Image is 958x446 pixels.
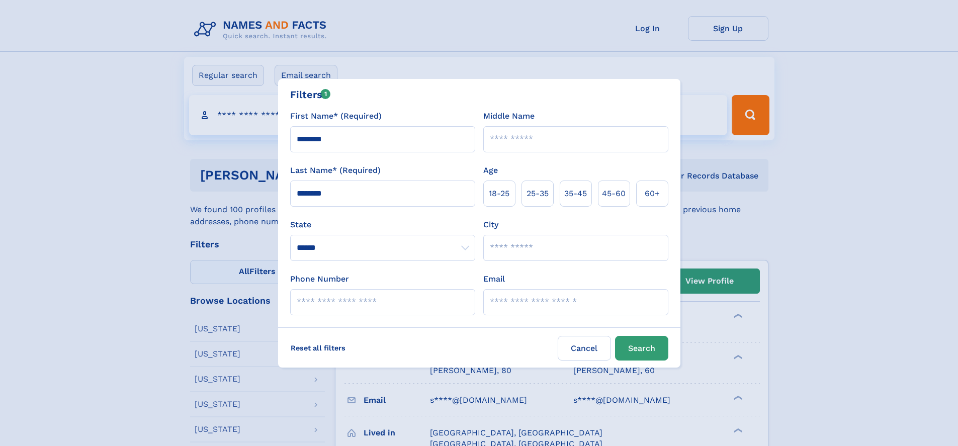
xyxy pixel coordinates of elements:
[290,273,349,285] label: Phone Number
[483,219,498,231] label: City
[290,219,475,231] label: State
[284,336,352,360] label: Reset all filters
[527,188,549,200] span: 25‑35
[602,188,626,200] span: 45‑60
[483,273,505,285] label: Email
[489,188,509,200] span: 18‑25
[290,87,331,102] div: Filters
[483,164,498,176] label: Age
[290,110,382,122] label: First Name* (Required)
[290,164,381,176] label: Last Name* (Required)
[564,188,587,200] span: 35‑45
[483,110,535,122] label: Middle Name
[558,336,611,361] label: Cancel
[645,188,660,200] span: 60+
[615,336,668,361] button: Search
